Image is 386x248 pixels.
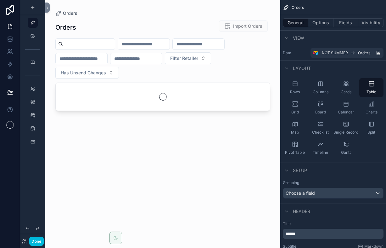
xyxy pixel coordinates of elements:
[283,50,308,55] label: Data
[333,18,359,27] button: Fields
[293,35,304,41] span: View
[308,78,333,97] button: Columns
[283,229,383,239] div: scrollable content
[283,78,307,97] button: Rows
[285,150,305,155] span: Pivot Table
[315,110,326,115] span: Board
[291,110,299,115] span: Grid
[334,98,358,117] button: Calendar
[29,237,43,246] button: Done
[313,89,328,95] span: Columns
[341,150,351,155] span: Gantt
[292,5,304,10] span: Orders
[283,188,383,199] button: Choose a field
[293,208,310,215] span: Header
[308,118,333,137] button: Checklist
[308,139,333,158] button: Timeline
[286,190,315,196] span: Choose a field
[283,98,307,117] button: Grid
[312,130,329,135] span: Checklist
[283,118,307,137] button: Map
[283,139,307,158] button: Pivot Table
[366,110,378,115] span: Charts
[308,18,333,27] button: Options
[293,65,311,72] span: Layout
[367,130,375,135] span: Split
[333,130,358,135] span: Single Record
[358,18,383,27] button: Visibility
[293,167,307,174] span: Setup
[341,89,351,95] span: Cards
[359,118,383,137] button: Split
[283,180,299,185] label: Grouping
[366,89,376,95] span: Table
[313,50,318,55] img: Airtable Logo
[291,130,299,135] span: Map
[308,98,333,117] button: Board
[313,150,328,155] span: Timeline
[310,48,383,58] a: NOT SUMMEROrders
[359,78,383,97] button: Table
[334,118,358,137] button: Single Record
[322,50,348,55] span: NOT SUMMER
[358,50,370,55] span: Orders
[334,78,358,97] button: Cards
[290,89,300,95] span: Rows
[283,18,308,27] button: General
[359,98,383,117] button: Charts
[283,221,383,226] label: Title
[334,139,358,158] button: Gantt
[338,110,354,115] span: Calendar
